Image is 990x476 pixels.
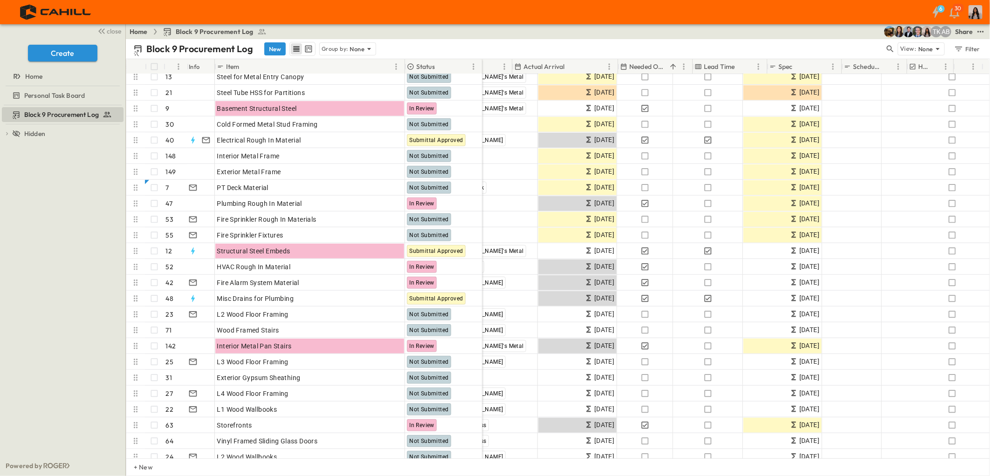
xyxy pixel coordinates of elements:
div: Filter [954,44,980,54]
span: In Review [409,279,434,286]
p: 42 [166,278,173,287]
span: [DATE] [799,71,819,82]
p: OPEN [387,135,403,143]
button: Sort [567,61,577,72]
span: [DATE] [594,451,614,462]
p: OPEN [387,452,403,459]
p: 148 [166,151,176,161]
p: 24 [166,452,173,462]
p: OPEN [387,119,403,127]
div: # [164,59,187,74]
button: close [94,24,124,37]
button: Sort [882,61,893,72]
a: Home [2,70,122,83]
span: [DATE] [799,435,819,446]
button: Menu [499,61,510,72]
p: 27 [166,389,173,398]
span: Basement Structural Steel [217,104,297,113]
p: + New [134,462,139,472]
button: Menu [173,61,184,72]
button: Menu [940,61,951,72]
span: Not Submitted [409,438,448,444]
span: [DATE] [799,388,819,399]
p: 53 [166,215,173,224]
p: 12 [166,246,172,256]
span: [PERSON_NAME] [458,137,503,143]
span: [DATE] [594,277,614,288]
div: table view [289,42,316,56]
p: Spec [778,62,793,71]
span: [DATE] [799,420,819,430]
span: [DATE] [594,230,614,240]
div: Share [955,27,973,36]
p: OPEN [387,167,403,174]
p: OPEN [387,357,403,364]
span: [PERSON_NAME]'s Metal [458,248,523,254]
span: L4 Wood Floor Framing [217,389,289,398]
span: Fire Sprinkler Fixtures [217,231,283,240]
span: Misc Drains for Plumbing [217,294,294,303]
span: Not Submitted [409,406,448,413]
span: L2 Wood Floor Framing [217,310,289,319]
p: Status [416,62,435,71]
p: Lead Time [704,62,735,71]
span: [PERSON_NAME] [458,279,503,286]
span: [DATE] [594,150,614,161]
span: [PERSON_NAME] [458,454,503,460]
span: [PERSON_NAME] [458,390,503,397]
span: Not Submitted [409,121,448,128]
button: Create [28,45,97,61]
span: [DATE] [799,372,819,383]
span: [DATE] [799,451,819,462]
span: Not Submitted [409,327,448,333]
span: [DATE] [594,71,614,82]
span: [PERSON_NAME] [458,406,503,413]
span: [DATE] [799,404,819,415]
span: Plumbing Rough In Material [217,199,302,208]
p: View: [900,44,916,54]
button: Sort [437,61,447,72]
span: [DATE] [594,214,614,224]
p: OPEN [387,341,403,348]
span: [DATE] [594,103,614,114]
p: OPEN [387,309,403,317]
p: OPEN [387,278,403,285]
span: [DATE] [594,245,614,256]
span: [DATE] [594,261,614,272]
a: Home [130,27,148,36]
span: L2 Wood Wallbooks [217,452,277,462]
span: Wood Framed Stairs [217,326,279,335]
span: [DATE] [594,340,614,351]
button: Menu [678,61,689,72]
p: Schedule ID [853,62,880,71]
span: [DATE] [799,214,819,224]
p: Actual Arrival [523,62,564,71]
span: Hidden [24,129,45,138]
span: L1 Wood Wallbooks [217,405,277,414]
span: [DATE] [799,87,819,98]
p: 21 [166,88,172,97]
span: Block 9 Procurement Log [24,110,99,119]
span: Not Submitted [409,74,448,80]
span: In Review [409,422,434,428]
a: Block 9 Procurement Log [2,108,122,121]
p: None [350,44,365,54]
span: Home [25,72,43,81]
span: PT Deck Material [217,183,268,192]
p: 25 [166,357,173,367]
span: In Review [409,105,434,112]
span: Fire Alarm System Material [217,278,299,287]
p: None [918,44,933,54]
span: [DATE] [594,135,614,145]
button: Sort [933,61,943,72]
span: [DATE] [594,309,614,320]
button: Menu [968,61,979,72]
span: close [107,27,122,36]
span: [PERSON_NAME] [458,359,503,365]
p: 40 [166,136,174,145]
span: Submittal Approved [409,137,463,143]
span: [DATE] [594,119,614,129]
span: [DATE] [799,198,819,209]
span: Not Submitted [409,359,448,365]
p: OPEN [387,262,403,269]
